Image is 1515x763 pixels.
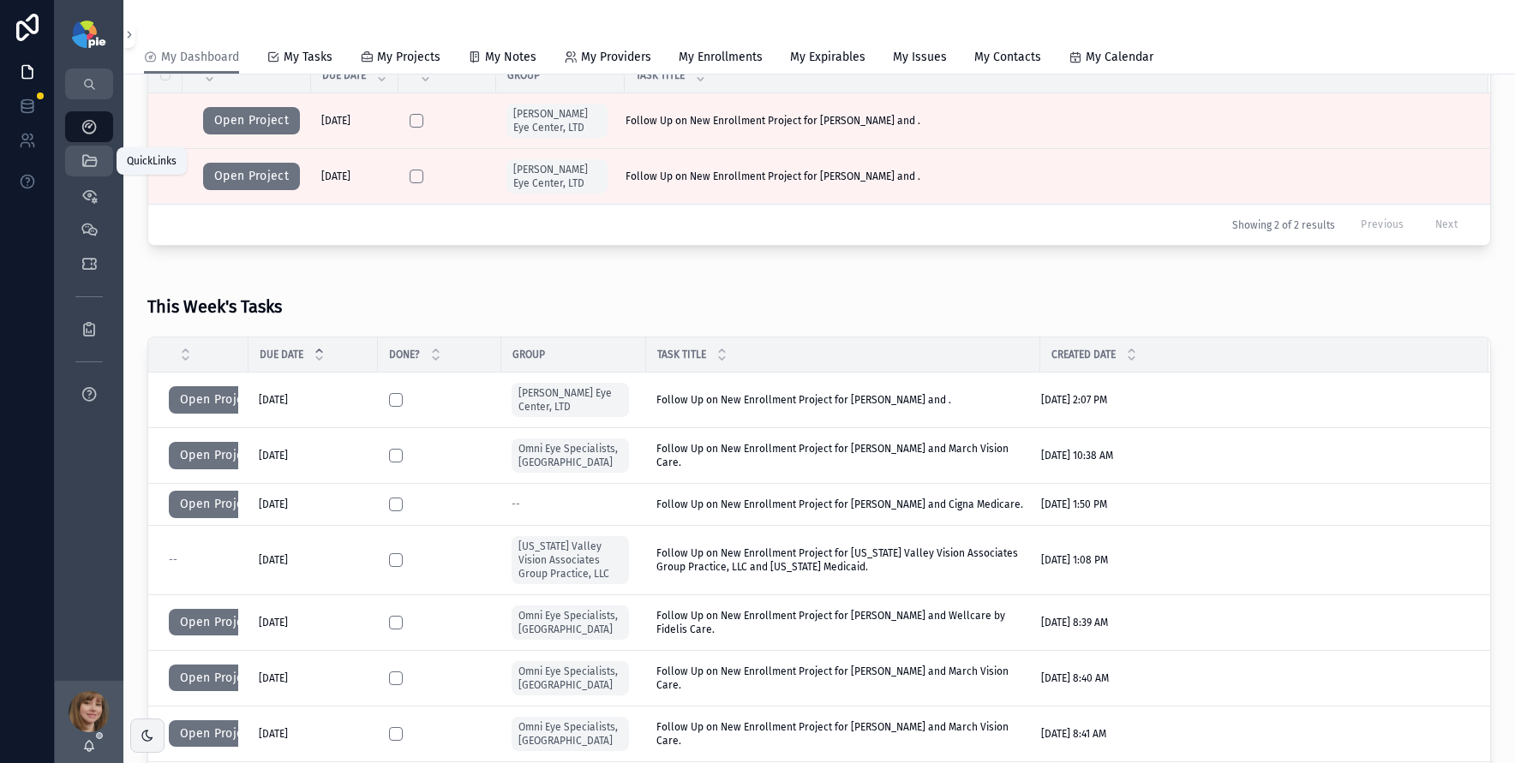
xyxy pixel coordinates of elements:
span: Task Title [636,69,685,82]
span: My Notes [485,49,536,66]
button: Open Project [203,107,300,134]
a: Open Project [169,617,266,629]
a: Omni Eye Specialists, [GEOGRAPHIC_DATA] [512,605,629,640]
a: My Enrollments [679,42,763,76]
span: Follow Up on New Enrollment Project for [PERSON_NAME] and March Vision Care. [656,720,1030,748]
span: Follow Up on New Enrollment Project for [PERSON_NAME] and Wellcare by Fidelis Care. [656,609,1030,636]
span: [DATE] 1:50 PM [1041,498,1107,511]
a: [PERSON_NAME] Eye Center, LTD [506,104,608,138]
span: My Dashboard [161,49,239,66]
a: Open Project [203,115,300,127]
button: Open Project [169,386,266,414]
span: -- [512,498,520,511]
button: Open Project [169,609,266,636]
div: scrollable content [55,99,123,432]
span: Done? [389,348,420,361]
span: Group [512,348,545,361]
span: Omni Eye Specialists, [GEOGRAPHIC_DATA] [518,442,622,469]
a: Open Project [169,498,266,510]
span: [PERSON_NAME] Eye Center, LTD [518,386,622,414]
span: Follow Up on New Enrollment Project for [PERSON_NAME] and . [626,114,920,128]
a: My Projects [360,42,440,76]
span: Follow Up on New Enrollment Project for [PERSON_NAME] and . [656,393,951,407]
span: [DATE] [321,114,350,128]
span: Follow Up on New Enrollment Project for [PERSON_NAME] and Cigna Medicare. [656,498,1023,511]
span: [DATE] [259,393,288,407]
span: [DATE] [259,449,288,462]
span: Due Date [322,69,366,82]
span: Follow Up on New Enrollment Project for [PERSON_NAME] and March Vision Care. [656,442,1030,469]
span: [DATE] 8:40 AM [1041,671,1109,685]
span: My Calendar [1086,49,1153,66]
span: [DATE] [259,616,288,629]
span: [DATE] [321,170,350,183]
a: My Dashboard [144,42,239,75]
span: Omni Eye Specialists, [GEOGRAPHIC_DATA] [518,720,622,748]
a: Omni Eye Specialists, [GEOGRAPHIC_DATA] [512,661,629,695]
a: My Providers [564,42,651,76]
a: Omni Eye Specialists, [GEOGRAPHIC_DATA] [512,438,629,473]
span: [DATE] [259,727,288,741]
span: Omni Eye Specialists, [GEOGRAPHIC_DATA] [518,609,622,636]
a: Open Project [169,728,266,740]
span: [DATE] 1:08 PM [1041,553,1108,567]
span: My Enrollments [679,49,763,66]
a: Open Project [169,672,266,684]
span: [PERSON_NAME] Eye Center, LTD [513,163,601,190]
span: [DATE] 8:39 AM [1041,616,1108,629]
span: Group [507,69,540,82]
a: My Expirables [790,42,865,76]
span: My Projects [377,49,440,66]
a: Omni Eye Specialists, [GEOGRAPHIC_DATA] [512,717,629,751]
button: Open Project [169,491,266,518]
button: Open Project [169,442,266,469]
h3: This Week's Tasks [147,294,282,319]
span: Due Date [260,348,303,361]
span: [US_STATE] Valley Vision Associates Group Practice, LLC [518,539,622,581]
button: Open Project [169,720,266,748]
span: My Tasks [284,49,332,66]
a: My Calendar [1069,42,1153,76]
span: Follow Up on New Enrollment Project for [PERSON_NAME] and March Vision Care. [656,665,1030,692]
span: Follow Up on New Enrollment Project for [PERSON_NAME] and . [626,170,920,183]
a: Open Project [169,394,266,406]
span: [DATE] 10:38 AM [1041,449,1113,462]
span: [DATE] [259,498,288,511]
button: Open Project [169,665,266,692]
span: My Issues [893,49,947,66]
span: Created Date [1051,348,1116,361]
span: My Expirables [790,49,865,66]
span: [DATE] [259,671,288,685]
a: My Issues [893,42,947,76]
a: My Notes [468,42,536,76]
span: Follow Up on New Enrollment Project for [US_STATE] Valley Vision Associates Group Practice, LLC a... [656,546,1030,574]
span: [DATE] 2:07 PM [1041,393,1107,407]
span: My Contacts [974,49,1041,66]
span: [PERSON_NAME] Eye Center, LTD [513,107,601,134]
img: App logo [72,21,105,48]
span: Omni Eye Specialists, [GEOGRAPHIC_DATA] [518,665,622,692]
a: [PERSON_NAME] Eye Center, LTD [512,383,629,417]
a: My Tasks [266,42,332,76]
span: Showing 2 of 2 results [1232,218,1335,232]
button: Open Project [203,163,300,190]
a: [PERSON_NAME] Eye Center, LTD [506,159,608,194]
a: Open Project [169,450,266,462]
a: Open Project [203,170,300,182]
div: QuickLinks [127,154,177,168]
span: -- [169,553,177,567]
span: My Providers [581,49,651,66]
span: [DATE] [259,553,288,567]
a: [US_STATE] Valley Vision Associates Group Practice, LLC [512,536,629,584]
a: My Contacts [974,42,1041,76]
span: [DATE] 8:41 AM [1041,727,1106,741]
span: Task Title [657,348,706,361]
